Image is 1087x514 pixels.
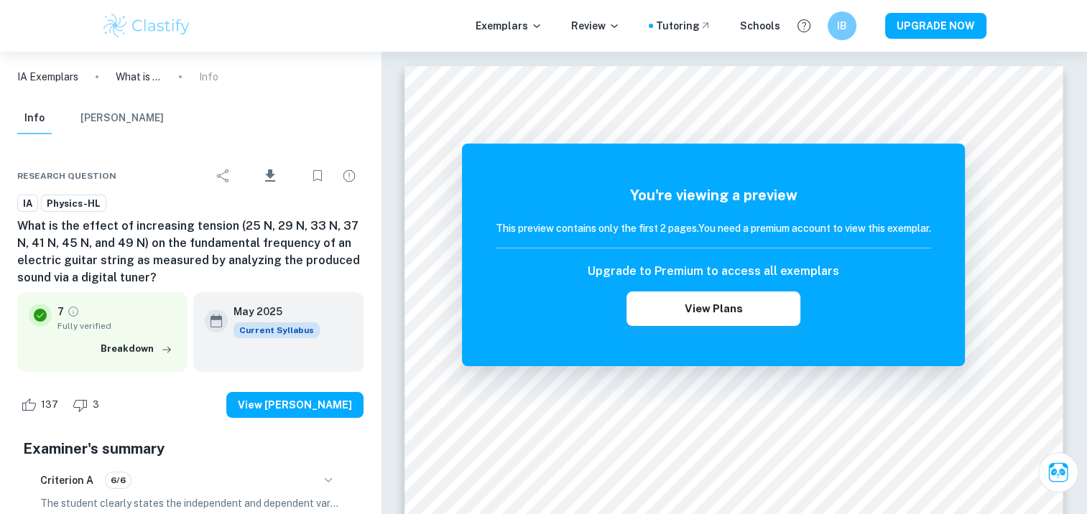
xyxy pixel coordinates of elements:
[828,11,856,40] button: IB
[199,69,218,85] p: Info
[101,11,193,40] img: Clastify logo
[496,220,931,236] h6: This preview contains only the first 2 pages. You need a premium account to view this exemplar.
[67,305,80,318] a: Grade fully verified
[18,197,37,211] span: IA
[41,195,106,212] a: Physics-HL
[496,184,931,206] h5: You're viewing a preview
[303,162,332,190] div: Bookmark
[23,438,358,459] h5: Examiner's summary
[885,13,986,39] button: UPGRADE NOW
[233,322,320,338] div: This exemplar is based on the current syllabus. Feel free to refer to it for inspiration/ideas wh...
[792,14,816,38] button: Help and Feedback
[626,291,800,326] button: View Plans
[833,18,850,34] h6: IB
[97,338,176,360] button: Breakdown
[476,18,542,34] p: Exemplars
[116,69,162,85] p: What is the effect of increasing tension (25 N, 29 N, 33 N, 37 N, 41 N, 45 N, and 49 N) on the fu...
[85,398,107,412] span: 3
[69,393,107,416] div: Dislike
[588,263,839,280] h6: Upgrade to Premium to access all exemplars
[17,103,52,134] button: Info
[335,162,364,190] div: Report issue
[17,218,364,286] h6: What is the effect of increasing tension (25 N, 29 N, 33 N, 37 N, 41 N, 45 N, and 49 N) on the fu...
[571,18,620,34] p: Review
[233,304,308,319] h6: May 2025
[40,495,341,511] p: The student clearly states the independent and dependent variables in the research question, prov...
[57,304,64,319] p: 7
[57,319,176,332] span: Fully verified
[1038,452,1078,492] button: Ask Clai
[17,69,78,85] a: IA Exemplars
[656,18,711,34] a: Tutoring
[17,169,116,182] span: Research question
[42,197,106,211] span: Physics-HL
[233,322,320,338] span: Current Syllabus
[80,103,164,134] button: [PERSON_NAME]
[740,18,780,34] a: Schools
[241,157,300,195] div: Download
[106,474,131,487] span: 6/6
[40,472,93,488] h6: Criterion A
[226,392,364,418] button: View [PERSON_NAME]
[17,393,66,416] div: Like
[209,162,238,190] div: Share
[33,398,66,412] span: 137
[17,195,38,212] a: IA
